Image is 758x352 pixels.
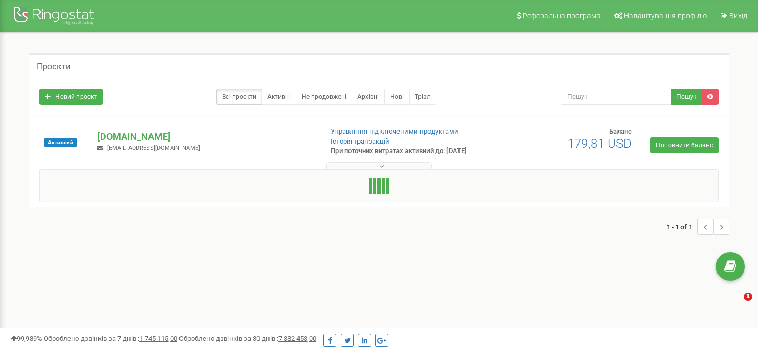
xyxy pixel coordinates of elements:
a: Не продовжені [296,89,352,105]
a: Нові [384,89,410,105]
a: Управління підключеними продуктами [331,127,458,135]
span: Налаштування профілю [624,12,707,20]
span: Оброблено дзвінків за 30 днів : [179,335,316,343]
span: [EMAIL_ADDRESS][DOMAIN_NAME] [107,145,200,152]
button: Пошук [671,89,702,105]
iframe: Intercom live chat [722,293,747,318]
a: Поповнити баланс [650,137,719,153]
u: 7 382 453,00 [278,335,316,343]
nav: ... [666,208,729,245]
a: Новий проєкт [39,89,103,105]
input: Пошук [561,89,671,105]
span: Вихід [729,12,747,20]
span: 99,989% [11,335,42,343]
span: 1 - 1 of 1 [666,219,697,235]
span: 1 [744,293,752,301]
h5: Проєкти [37,62,71,72]
span: Активний [44,138,77,147]
a: Тріал [409,89,436,105]
u: 1 745 115,00 [139,335,177,343]
span: Оброблено дзвінків за 7 днів : [44,335,177,343]
span: Реферальна програма [523,12,601,20]
span: Баланс [609,127,632,135]
span: 179,81 USD [567,136,632,151]
p: При поточних витратах активний до: [DATE] [331,146,488,156]
a: Історія транзакцій [331,137,390,145]
p: [DOMAIN_NAME] [97,130,313,144]
a: Всі проєкти [216,89,262,105]
a: Активні [262,89,296,105]
a: Архівні [352,89,385,105]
